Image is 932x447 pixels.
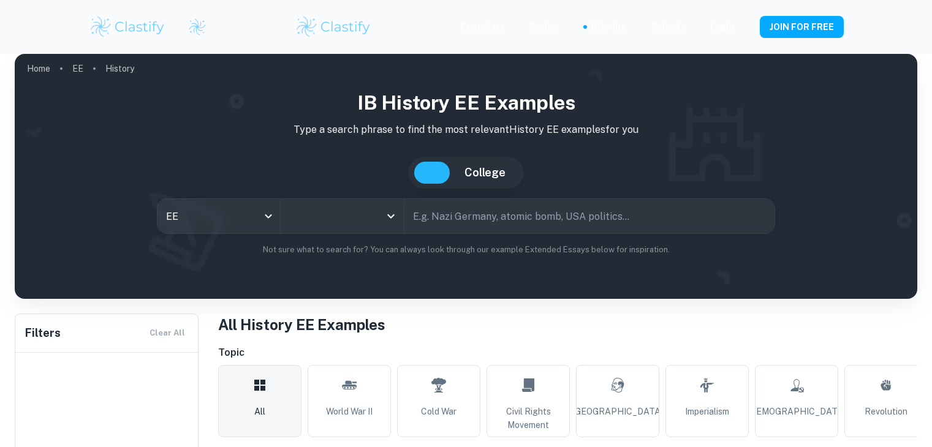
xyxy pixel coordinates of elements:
div: EE [157,199,280,233]
img: Clastify logo [188,18,206,36]
button: Help and Feedback [744,24,750,30]
p: Type a search phrase to find the most relevant History EE examples for you [25,122,907,137]
img: Clastify logo [295,15,373,39]
span: World War II [326,405,373,418]
a: Clastify logo [181,18,206,36]
button: IB [414,162,450,184]
img: profile cover [15,54,917,299]
span: Revolution [865,405,907,418]
img: Clastify logo [89,15,167,39]
p: Exemplars [460,20,505,34]
a: Schools [651,20,686,34]
button: Search [756,211,766,221]
p: Review [529,20,559,34]
span: [DEMOGRAPHIC_DATA] [748,405,846,418]
button: College [452,162,518,184]
h1: All History EE Examples [218,314,917,336]
input: E.g. Nazi Germany, atomic bomb, USA politics... [404,199,751,233]
a: EE [72,60,83,77]
a: Tutoring [589,20,627,34]
p: Not sure what to search for? You can always look through our example Extended Essays below for in... [25,244,907,256]
a: Home [27,60,50,77]
button: JOIN FOR FREE [760,16,844,38]
h1: IB History EE examples [25,88,907,118]
span: Cold War [421,405,457,418]
span: All [254,405,265,418]
button: Open [382,208,400,225]
span: Civil Rights Movement [492,405,564,432]
p: History [105,62,134,75]
h6: Filters [25,325,61,342]
span: [GEOGRAPHIC_DATA] [572,405,663,418]
a: Login [710,20,734,34]
h6: Topic [218,345,917,360]
span: Imperialism [685,405,729,418]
